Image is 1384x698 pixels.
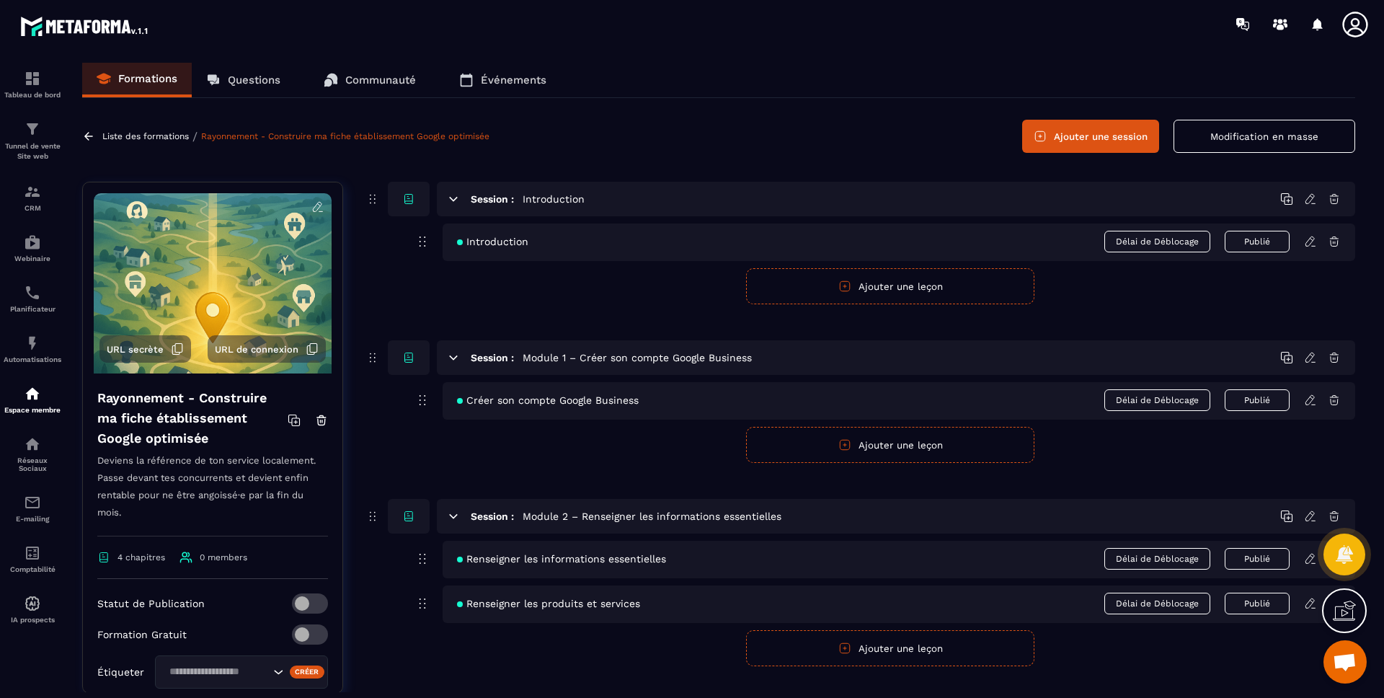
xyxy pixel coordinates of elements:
a: automationsautomationsWebinaire [4,223,61,273]
a: Questions [192,63,295,97]
a: formationformationTableau de bord [4,59,61,110]
span: 0 members [200,552,247,562]
div: Créer [290,666,325,679]
h5: Module 2 – Renseigner les informations essentielles [523,509,781,523]
span: Renseigner les produits et services [457,598,640,609]
img: logo [20,13,150,39]
a: accountantaccountantComptabilité [4,534,61,584]
a: Communauté [309,63,430,97]
a: Liste des formations [102,131,189,141]
button: URL secrète [99,335,191,363]
h4: Rayonnement - Construire ma fiche établissement Google optimisée [97,388,288,449]
span: Introduction [457,236,528,247]
button: Publié [1225,389,1290,411]
img: formation [24,120,41,138]
span: URL secrète [107,344,164,355]
input: Search for option [164,664,270,680]
img: automations [24,595,41,612]
img: background [94,193,332,374]
p: Espace membre [4,406,61,414]
a: formationformationCRM [4,172,61,223]
a: schedulerschedulerPlanificateur [4,273,61,324]
p: Questions [228,74,280,87]
img: automations [24,335,41,352]
span: Créer son compte Google Business [457,394,639,406]
a: automationsautomationsAutomatisations [4,324,61,374]
p: Formation Gratuit [97,629,187,640]
p: Réseaux Sociaux [4,456,61,472]
h6: Session : [471,352,514,363]
span: / [192,130,198,143]
p: Comptabilité [4,565,61,573]
img: accountant [24,544,41,562]
button: Ajouter une leçon [746,630,1034,666]
span: Délai de Déblocage [1104,231,1210,252]
button: Ajouter une session [1022,120,1159,153]
span: 4 chapitres [117,552,165,562]
h5: Module 1 – Créer son compte Google Business [523,350,752,365]
p: Tableau de bord [4,91,61,99]
a: emailemailE-mailing [4,483,61,534]
p: Webinaire [4,255,61,262]
p: Deviens la référence de ton service localement. Passe devant tes concurrents et devient enfin ren... [97,452,328,536]
a: Formations [82,63,192,97]
span: Délai de Déblocage [1104,548,1210,570]
p: Communauté [345,74,416,87]
h6: Session : [471,193,514,205]
a: social-networksocial-networkRéseaux Sociaux [4,425,61,483]
img: automations [24,385,41,402]
img: formation [24,183,41,200]
p: Automatisations [4,355,61,363]
div: Search for option [155,655,328,689]
p: Étiqueter [97,666,144,678]
button: Publié [1225,548,1290,570]
p: Tunnel de vente Site web [4,141,61,162]
img: scheduler [24,284,41,301]
img: email [24,494,41,511]
h6: Session : [471,511,514,522]
img: automations [24,234,41,251]
p: CRM [4,204,61,212]
button: Ajouter une leçon [746,427,1034,463]
p: E-mailing [4,515,61,523]
a: formationformationTunnel de vente Site web [4,110,61,172]
span: Délai de Déblocage [1104,389,1210,411]
div: Ouvrir le chat [1323,640,1367,684]
button: Publié [1225,593,1290,614]
a: Rayonnement - Construire ma fiche établissement Google optimisée [201,131,489,141]
a: Événements [445,63,561,97]
p: Événements [481,74,546,87]
p: Planificateur [4,305,61,313]
button: URL de connexion [208,335,326,363]
span: Délai de Déblocage [1104,593,1210,614]
p: IA prospects [4,616,61,624]
button: Publié [1225,231,1290,252]
span: Renseigner les informations essentielles [457,553,666,565]
img: social-network [24,436,41,453]
p: Statut de Publication [97,598,205,609]
p: Formations [118,72,177,85]
img: formation [24,70,41,87]
a: automationsautomationsEspace membre [4,374,61,425]
span: URL de connexion [215,344,298,355]
button: Ajouter une leçon [746,268,1034,304]
h5: Introduction [523,192,585,206]
button: Modification en masse [1174,120,1355,153]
